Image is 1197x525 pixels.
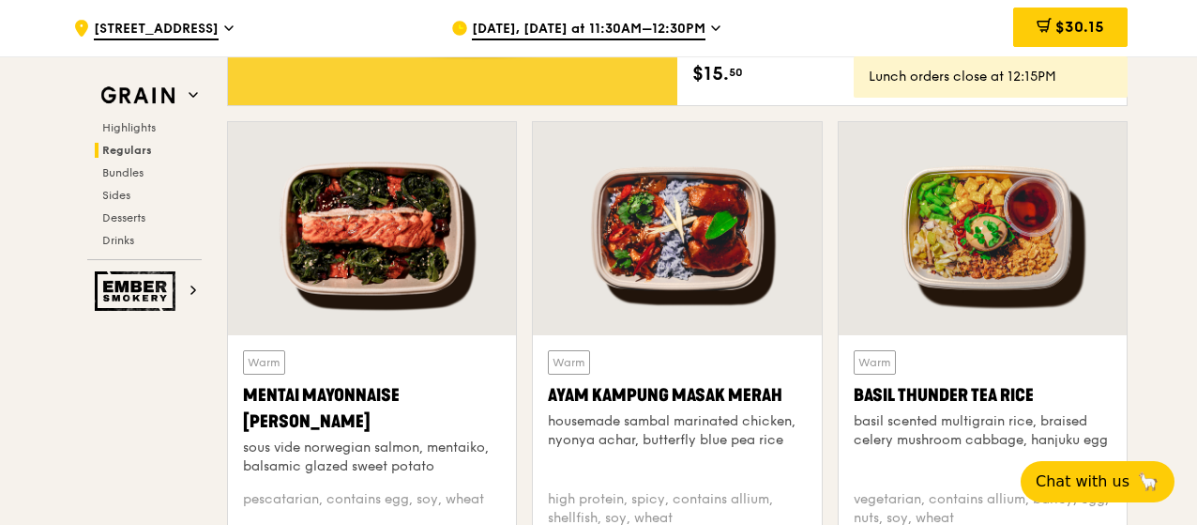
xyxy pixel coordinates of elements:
[102,144,152,157] span: Regulars
[102,189,130,202] span: Sides
[729,65,743,80] span: 50
[1055,18,1104,36] span: $30.15
[869,68,1113,86] div: Lunch orders close at 12:15PM
[854,382,1112,409] div: Basil Thunder Tea Rice
[692,60,729,88] span: $15.
[548,350,590,375] div: Warm
[102,211,145,224] span: Desserts
[1137,471,1159,493] span: 🦙
[243,439,501,476] div: sous vide norwegian salmon, mentaiko, balsamic glazed sweet potato
[854,412,1112,450] div: basil scented multigrain rice, braised celery mushroom cabbage, hanjuku egg
[95,271,181,311] img: Ember Smokery web logo
[548,382,806,409] div: Ayam Kampung Masak Merah
[548,412,806,450] div: housemade sambal marinated chicken, nyonya achar, butterfly blue pea rice
[854,350,896,375] div: Warm
[95,79,181,113] img: Grain web logo
[102,121,156,134] span: Highlights
[243,382,501,435] div: Mentai Mayonnaise [PERSON_NAME]
[1036,471,1129,493] span: Chat with us
[1021,461,1174,502] button: Chat with us🦙
[94,20,219,40] span: [STREET_ADDRESS]
[102,166,144,179] span: Bundles
[243,350,285,375] div: Warm
[472,20,705,40] span: [DATE], [DATE] at 11:30AM–12:30PM
[102,234,134,247] span: Drinks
